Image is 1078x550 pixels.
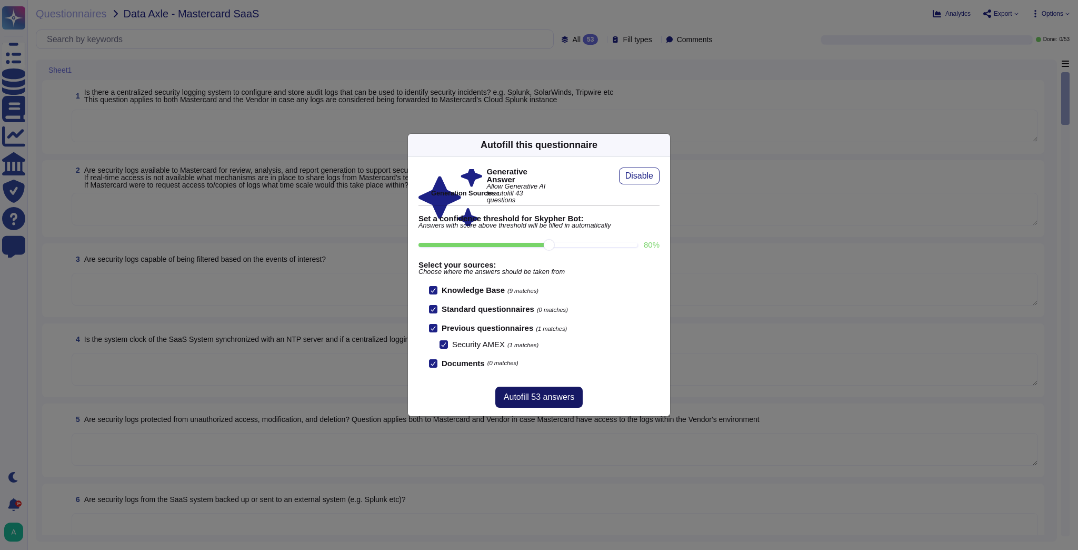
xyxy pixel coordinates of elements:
[418,261,660,269] b: Select your sources:
[536,326,567,332] span: (1 matches)
[442,305,534,313] b: Standard questionnaires
[644,241,660,249] label: 80 %
[431,189,499,197] b: Generation Sources :
[452,340,505,349] span: Security AMEX
[442,323,533,332] b: Previous questionnaires
[481,138,597,152] div: Autofill this questionnaire
[487,360,518,366] span: (0 matches)
[418,269,660,276] span: Choose where the answers should be taken from
[486,168,550,183] b: Generative Answer
[486,183,550,203] span: Allow Generative AI to autofill 43 questions
[507,342,538,348] span: (1 matches)
[442,359,485,367] b: Documents
[442,286,505,294] b: Knowledge Base
[418,214,660,222] b: Set a confidence threshold for Skypher Bot:
[418,222,660,229] span: Answers with score above threshold will be filled in automatically
[619,168,660,184] button: Disable
[507,288,538,294] span: (9 matches)
[537,307,568,313] span: (0 matches)
[504,393,574,401] span: Autofill 53 answers
[625,172,653,180] span: Disable
[495,387,583,408] button: Autofill 53 answers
